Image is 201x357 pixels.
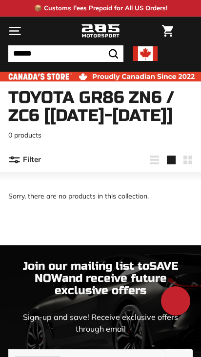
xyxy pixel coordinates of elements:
a: Cart [157,17,178,45]
h1: Toyota GR86 ZN6 / ZC6 [[DATE]-[DATE]] [8,89,193,125]
p: 📦 Customs Fees Prepaid for All US Orders! [34,3,167,13]
p: 0 products [8,130,193,140]
p: Join our mailing list to and receive future exclusive offers [8,260,193,297]
input: Search [8,45,123,62]
div: Sorry, there are no products in this collection. [8,172,193,221]
img: Logo_285_Motorsport_areodynamics_components [81,23,120,40]
inbox-online-store-chat: Shopify online store chat [158,286,193,318]
strong: SAVE NOW [35,259,179,285]
button: Filter [8,148,41,172]
p: Sign-up and save! Receive exclusive offers through email [8,311,193,335]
